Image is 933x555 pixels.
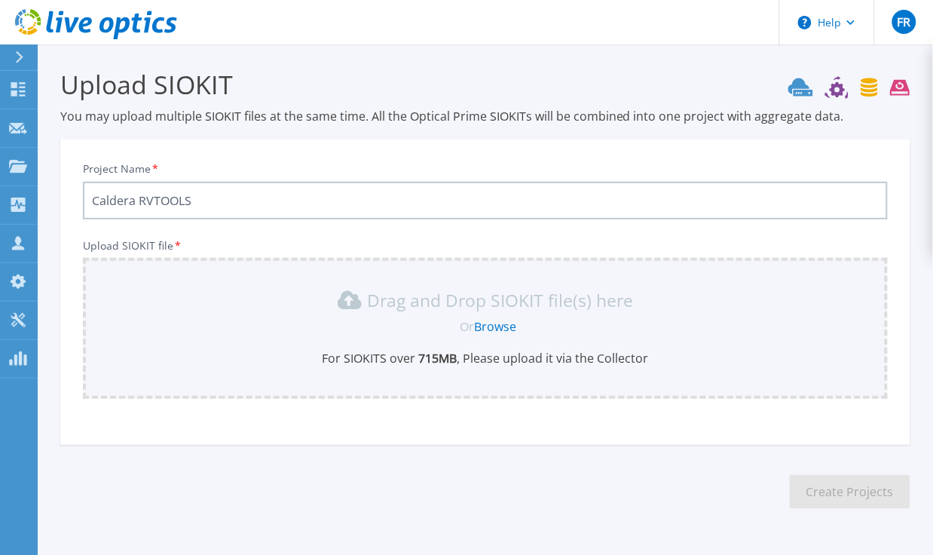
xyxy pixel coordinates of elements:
p: You may upload multiple SIOKIT files at the same time. All the Optical Prime SIOKITs will be comb... [60,108,910,124]
div: Drag and Drop SIOKIT file(s) here OrBrowseFor SIOKITS over 715MB, Please upload it via the Collector [92,288,879,366]
span: Or [460,318,475,335]
span: FR [897,16,910,28]
label: Project Name [83,164,160,174]
p: For SIOKITS over , Please upload it via the Collector [92,350,879,366]
input: Enter Project Name [83,182,888,219]
b: 715 MB [416,350,457,366]
p: Drag and Drop SIOKIT file(s) here [368,293,634,308]
a: Browse [475,318,517,335]
button: Create Projects [790,475,910,509]
h3: Upload SIOKIT [60,67,910,102]
p: Upload SIOKIT file [83,240,888,252]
